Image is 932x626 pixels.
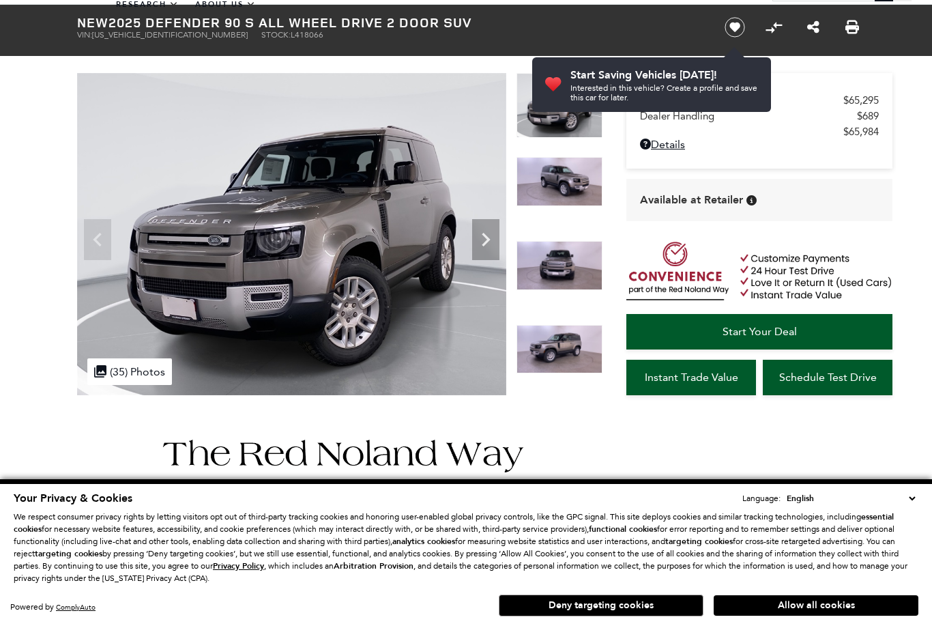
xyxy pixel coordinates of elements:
p: We respect consumer privacy rights by letting visitors opt out of third-party tracking cookies an... [14,511,918,584]
span: Available at Retailer [640,193,743,208]
u: Privacy Policy [213,560,264,571]
a: Share this New 2025 Defender 90 S All Wheel Drive 2 Door SUV [807,19,819,35]
div: Next [472,219,499,260]
img: New 2025 Silicon Silver LAND ROVER S image 4 [516,325,602,374]
a: Schedule Test Drive [763,360,892,395]
span: Instant Trade Value [645,371,738,384]
img: New 2025 Silicon Silver LAND ROVER S image 3 [516,241,602,290]
a: MSRP $65,295 [640,94,879,106]
span: L418066 [291,30,323,40]
h1: 2025 Defender 90 S All Wheel Drive 2 Door SUV [77,15,701,30]
span: [US_VEHICLE_IDENTIFICATION_NUMBER] [92,30,248,40]
a: Start Your Deal [626,314,892,350]
select: Language Select [783,492,918,505]
a: Dealer Handling $689 [640,110,879,122]
a: Privacy Policy [213,561,264,571]
div: (35) Photos [87,358,172,385]
a: Print this New 2025 Defender 90 S All Wheel Drive 2 Door SUV [845,19,859,35]
button: Compare Vehicle [763,17,784,38]
strong: analytics cookies [392,536,455,547]
strong: targeting cookies [665,536,733,547]
strong: New [77,13,108,31]
span: $65,295 [843,94,879,106]
button: Allow all cookies [714,595,918,616]
div: Vehicle is in stock and ready for immediate delivery. Due to demand, availability is subject to c... [746,195,757,205]
iframe: YouTube video player [626,402,892,617]
a: Details [640,138,879,151]
a: $65,984 [640,126,879,138]
a: ComplyAuto [56,603,96,612]
img: New 2025 Silicon Silver LAND ROVER S image 1 [516,73,602,138]
span: Schedule Test Drive [779,371,877,384]
img: New 2025 Silicon Silver LAND ROVER S image 2 [516,157,602,206]
strong: Arbitration Provision [334,560,413,571]
img: New 2025 Silicon Silver LAND ROVER S image 1 [77,73,506,395]
button: Deny targeting cookies [499,595,703,616]
span: $689 [857,110,879,122]
div: Powered by [10,603,96,612]
span: Your Privacy & Cookies [14,491,132,506]
span: Dealer Handling [640,110,857,122]
div: Language: [742,494,781,502]
strong: functional cookies [589,524,657,535]
span: $65,984 [843,126,879,138]
span: Start Your Deal [723,325,797,338]
a: Instant Trade Value [626,360,756,395]
span: Stock: [261,30,291,40]
button: Save vehicle [720,16,750,38]
span: VIN: [77,30,92,40]
span: MSRP [640,94,843,106]
strong: targeting cookies [35,548,102,559]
